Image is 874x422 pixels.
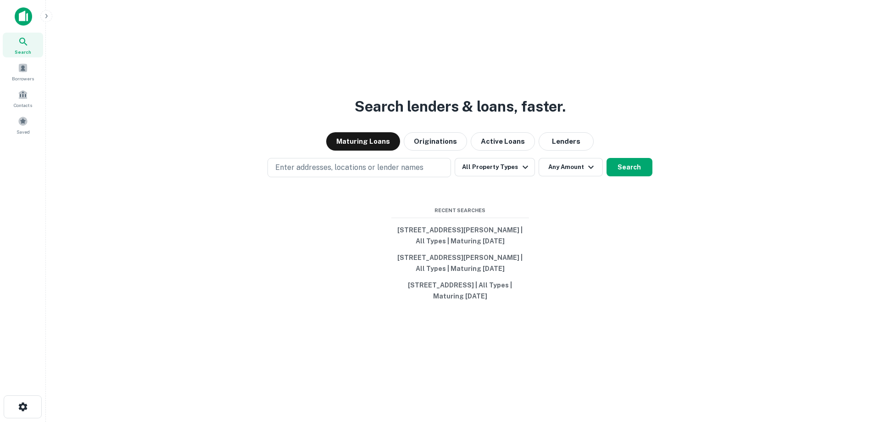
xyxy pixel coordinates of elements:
button: [STREET_ADDRESS][PERSON_NAME] | All Types | Maturing [DATE] [391,222,529,249]
iframe: Chat Widget [828,349,874,393]
button: Active Loans [471,132,535,151]
button: Enter addresses, locations or lender names [267,158,451,177]
span: Borrowers [12,75,34,82]
button: Search [607,158,652,176]
a: Borrowers [3,59,43,84]
a: Search [3,33,43,57]
span: Recent Searches [391,207,529,214]
img: capitalize-icon.png [15,7,32,26]
button: [STREET_ADDRESS][PERSON_NAME] | All Types | Maturing [DATE] [391,249,529,277]
button: All Property Types [455,158,534,176]
button: Originations [404,132,467,151]
button: Lenders [539,132,594,151]
button: Maturing Loans [326,132,400,151]
button: Any Amount [539,158,603,176]
a: Saved [3,113,43,137]
a: Contacts [3,86,43,111]
span: Contacts [14,101,32,109]
p: Enter addresses, locations or lender names [275,162,423,173]
h3: Search lenders & loans, faster. [355,96,566,118]
span: Saved [17,128,30,135]
button: [STREET_ADDRESS] | All Types | Maturing [DATE] [391,277,529,304]
span: Search [15,48,31,56]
